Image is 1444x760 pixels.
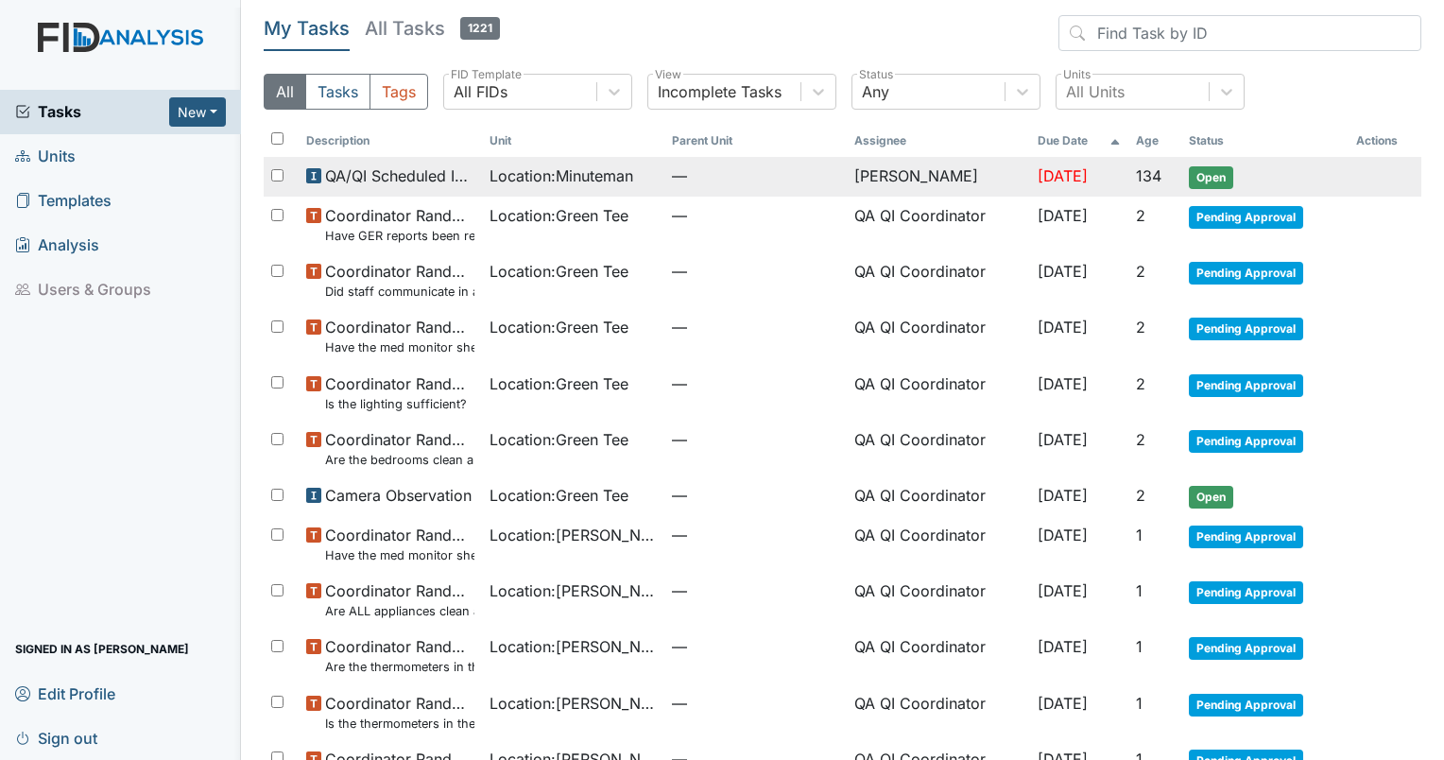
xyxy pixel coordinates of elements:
span: [DATE] [1038,486,1088,505]
th: Toggle SortBy [1128,125,1180,157]
span: Coordinator Random Are the thermometers in the freezer reading between 0 degrees and 10 degrees? [325,635,473,676]
h5: All Tasks [365,15,500,42]
span: Camera Observation [325,484,472,507]
span: [DATE] [1038,526,1088,544]
span: Pending Approval [1189,262,1303,285]
span: Location : Green Tee [490,428,628,451]
span: — [672,428,839,451]
span: — [672,316,839,338]
span: Coordinator Random Is the thermometers in the refrigerator reading between 34 degrees and 40 degr... [325,692,473,733]
span: Pending Approval [1189,526,1303,548]
span: Location : [PERSON_NAME] [490,692,657,715]
small: Have the med monitor sheets been filled out? [325,338,473,356]
span: 134 [1136,166,1161,185]
span: Location : Green Tee [490,316,628,338]
td: QA QI Coordinator [847,476,1029,516]
button: New [169,97,226,127]
span: [DATE] [1038,430,1088,449]
span: [DATE] [1038,637,1088,656]
th: Toggle SortBy [1030,125,1128,157]
span: — [672,692,839,715]
span: — [672,635,839,658]
span: 1 [1136,581,1143,600]
span: Edit Profile [15,679,115,708]
span: — [672,524,839,546]
span: Coordinator Random Are ALL appliances clean and working properly? [325,579,473,620]
button: Tasks [305,74,370,110]
span: [DATE] [1038,694,1088,713]
span: Location : Green Tee [490,484,628,507]
span: [DATE] [1038,206,1088,225]
span: Analysis [15,231,99,260]
td: QA QI Coordinator [847,197,1029,252]
span: — [672,372,839,395]
input: Find Task by ID [1058,15,1421,51]
small: Did staff communicate in a positive demeanor with consumers? [325,283,473,301]
th: Toggle SortBy [299,125,481,157]
span: Coordinator Random Have the med monitor sheets been filled out? [325,524,473,564]
span: [DATE] [1038,374,1088,393]
span: 2 [1136,262,1145,281]
div: Type filter [264,74,428,110]
th: Assignee [847,125,1029,157]
span: Location : [PERSON_NAME] [490,579,657,602]
span: 2 [1136,374,1145,393]
span: Location : Green Tee [490,372,628,395]
span: [DATE] [1038,581,1088,600]
span: 2 [1136,206,1145,225]
button: Tags [370,74,428,110]
th: Toggle SortBy [664,125,847,157]
small: Is the thermometers in the refrigerator reading between 34 degrees and 40 degrees? [325,715,473,733]
td: QA QI Coordinator [847,308,1029,364]
span: — [672,579,839,602]
div: Any [862,80,889,103]
th: Actions [1349,125,1421,157]
span: — [672,164,839,187]
span: [DATE] [1038,166,1088,185]
td: QA QI Coordinator [847,252,1029,308]
div: All Units [1066,80,1125,103]
span: Pending Approval [1189,318,1303,340]
a: Tasks [15,100,169,123]
span: — [672,204,839,227]
td: QA QI Coordinator [847,684,1029,740]
div: Incomplete Tasks [658,80,782,103]
span: Location : Minuteman [490,164,633,187]
span: Location : [PERSON_NAME] [490,524,657,546]
span: — [672,484,839,507]
span: Open [1189,486,1233,509]
span: [DATE] [1038,262,1088,281]
span: Coordinator Random Are the bedrooms clean and in good repair? [325,428,473,469]
span: Pending Approval [1189,374,1303,397]
span: Pending Approval [1189,206,1303,229]
span: 1 [1136,694,1143,713]
span: Location : Green Tee [490,204,628,227]
span: 2 [1136,318,1145,337]
td: QA QI Coordinator [847,572,1029,628]
span: Signed in as [PERSON_NAME] [15,634,189,664]
th: Toggle SortBy [1181,125,1349,157]
span: 2 [1136,486,1145,505]
span: Pending Approval [1189,694,1303,717]
small: Have the med monitor sheets been filled out? [325,546,473,564]
span: Coordinator Random Have the med monitor sheets been filled out? [325,316,473,356]
input: Toggle All Rows Selected [271,132,284,145]
span: 1 [1136,526,1143,544]
span: — [672,260,839,283]
td: QA QI Coordinator [847,628,1029,683]
span: QA/QI Scheduled Inspection [325,164,473,187]
span: Pending Approval [1189,581,1303,604]
td: QA QI Coordinator [847,421,1029,476]
span: Open [1189,166,1233,189]
span: Location : Green Tee [490,260,628,283]
span: Coordinator Random Is the lighting sufficient? [325,372,473,413]
span: Templates [15,186,112,216]
td: [PERSON_NAME] [847,157,1029,197]
span: Units [15,142,76,171]
span: Pending Approval [1189,637,1303,660]
span: Location : [PERSON_NAME] [490,635,657,658]
th: Toggle SortBy [482,125,664,157]
span: Coordinator Random Did staff communicate in a positive demeanor with consumers? [325,260,473,301]
span: Sign out [15,723,97,752]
